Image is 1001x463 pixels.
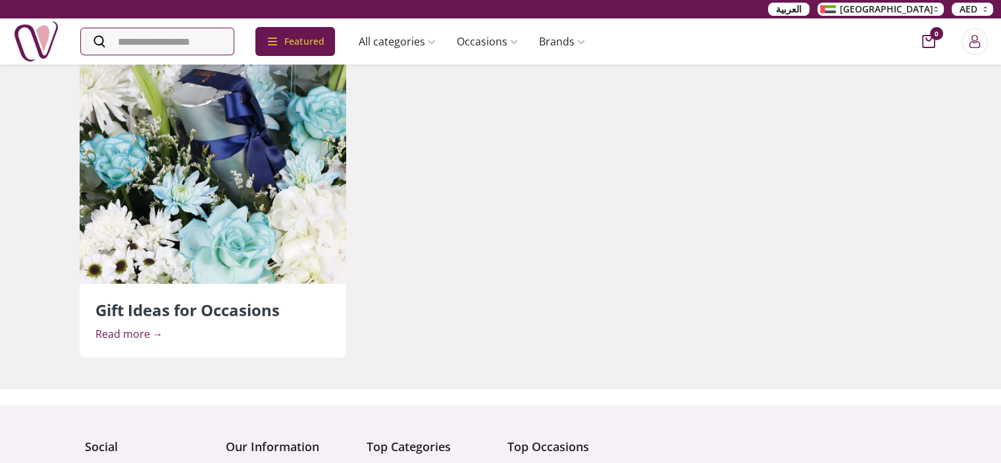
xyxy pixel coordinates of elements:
[962,28,988,55] button: Login
[922,35,935,48] button: cart-button
[367,437,494,456] h4: Top Categories
[507,437,635,456] h4: Top Occasions
[226,437,353,456] h4: Our Information
[255,27,335,56] div: Featured
[348,28,446,55] a: All categories
[13,18,59,65] img: Nigwa-uae-gifts
[446,28,528,55] a: Occasions
[960,3,977,16] span: AED
[528,28,596,55] a: Brands
[952,3,993,16] button: AED
[776,3,802,16] span: العربية
[85,437,213,456] h4: Social
[930,27,943,40] span: 0
[80,17,346,284] img: Gift Ideas for Occasions
[820,5,836,13] img: Arabic_dztd3n.png
[840,3,933,16] span: [GEOGRAPHIC_DATA]
[80,17,346,358] a: Gift Ideas for OccasionsGift Ideas for OccasionsRead more →
[817,3,944,16] button: [GEOGRAPHIC_DATA]
[95,300,330,321] h2: Gift Ideas for Occasions
[81,28,234,55] input: Search
[95,327,163,341] span: Read more →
